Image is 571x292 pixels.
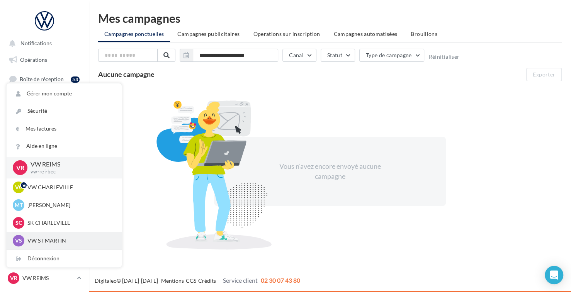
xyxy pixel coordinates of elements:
div: Vous n'avez encore envoyé aucune campagne [263,161,396,181]
span: VR [10,274,17,282]
a: VR VW REIMS [6,271,83,285]
p: VW CHARLEVILLE [27,183,112,191]
a: Digitaleo [95,277,117,284]
span: Brouillons [411,31,437,37]
button: Statut [321,49,355,62]
a: Boîte de réception53 [5,71,84,87]
span: MT [15,201,23,209]
span: VC [15,183,22,191]
span: SC [15,219,22,227]
span: Boîte de réception [20,76,64,82]
span: Operations sur inscription [253,31,320,37]
span: © [DATE]-[DATE] - - - [95,277,300,284]
span: 02 30 07 43 80 [261,277,300,284]
button: Réinitialiser [428,54,459,60]
p: VW REIMS [22,274,74,282]
div: Open Intercom Messenger [545,266,563,284]
a: Aide en ligne [7,138,122,155]
p: SK CHARLEVILLE [27,219,112,227]
div: Mes campagnes [98,12,562,24]
a: Visibilité en ligne [5,91,84,107]
a: Crédits [198,277,216,284]
a: Calendrier [5,168,84,184]
span: Campagnes automatisées [334,31,398,37]
p: vw-rei-bec [31,168,109,175]
button: Canal [282,49,316,62]
p: VW REIMS [31,160,109,169]
div: Déconnexion [7,250,122,267]
a: Sécurité [7,102,122,120]
a: Mes factures [7,120,122,138]
span: VS [15,237,22,244]
a: PLV et print personnalisable [5,187,84,209]
span: Service client [223,277,258,284]
p: VW ST MARTIN [27,237,112,244]
div: 53 [71,76,80,83]
span: VR [16,163,24,172]
a: CGS [186,277,196,284]
a: Contacts [5,129,84,145]
span: Opérations [20,56,47,63]
button: Exporter [526,68,562,81]
button: Type de campagne [359,49,425,62]
span: Notifications [20,40,52,47]
a: Opérations [5,52,84,68]
a: Campagnes [5,110,84,126]
p: [PERSON_NAME] [27,201,112,209]
a: Gérer mon compte [7,85,122,102]
span: Aucune campagne [98,70,155,78]
a: Médiathèque [5,148,84,165]
a: Campagnes DataOnDemand [5,212,84,235]
span: Campagnes publicitaires [177,31,240,37]
a: Mentions [161,277,184,284]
